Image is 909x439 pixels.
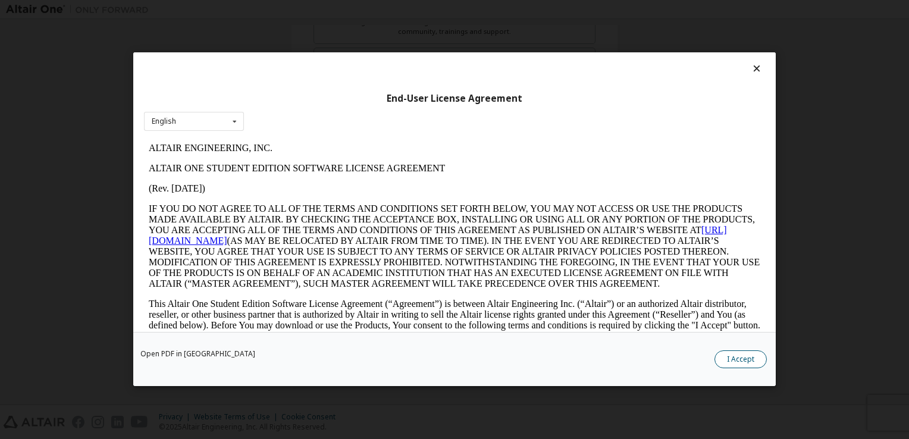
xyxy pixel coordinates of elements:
[5,25,616,36] p: ALTAIR ONE STUDENT EDITION SOFTWARE LICENSE AGREEMENT
[5,65,616,151] p: IF YOU DO NOT AGREE TO ALL OF THE TERMS AND CONDITIONS SET FORTH BELOW, YOU MAY NOT ACCESS OR USE...
[714,351,767,369] button: I Accept
[144,93,765,105] div: End-User License Agreement
[5,5,616,15] p: ALTAIR ENGINEERING, INC.
[5,45,616,56] p: (Rev. [DATE])
[140,351,255,358] a: Open PDF in [GEOGRAPHIC_DATA]
[152,118,176,125] div: English
[5,87,583,108] a: [URL][DOMAIN_NAME]
[5,161,616,203] p: This Altair One Student Edition Software License Agreement (“Agreement”) is between Altair Engine...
